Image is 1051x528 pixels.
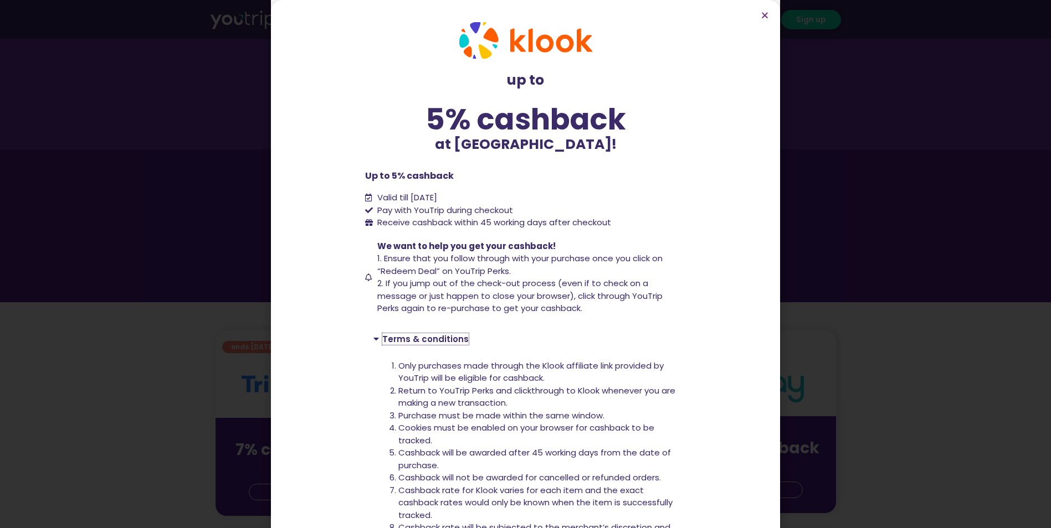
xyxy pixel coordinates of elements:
[375,204,513,217] span: Pay with YouTrip during checkout
[377,277,663,314] span: 2. If you jump out of the check-out process (even if to check on a message or just happen to clos...
[398,422,678,447] li: Cookies must be enabled on your browser for cashback to be tracked.
[375,191,437,204] span: Valid till [DATE]
[398,484,678,522] li: Cashback rate for Klook varies for each item and the exact cashback rates would only be known whe...
[365,326,686,351] div: Terms & conditions
[382,333,469,345] a: Terms & conditions
[365,105,686,134] div: 5% cashback
[365,70,686,91] p: up to
[377,252,663,277] span: 1. Ensure that you follow through with your purchase once you click on “Redeem Deal” on YouTrip P...
[398,385,678,410] li: Return to YouTrip Perks and clickthrough to Klook whenever you are making a new transaction.
[761,11,769,19] a: Close
[398,447,678,472] li: Cashback will be awarded after 45 working days from the date of purchase.
[365,169,686,183] p: Up to 5% cashback
[375,216,611,229] span: Receive cashback within 45 working days after checkout
[365,134,686,155] p: at [GEOGRAPHIC_DATA]!
[398,410,678,422] li: Purchase must be made within the same window.
[398,472,678,484] li: Cashback will not be awarded for cancelled or refunded orders.
[377,240,556,252] span: We want to help you get your cashback!
[398,360,678,385] li: Only purchases made through the Klook affiliate link provided by YouTrip will be eligible for cas...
